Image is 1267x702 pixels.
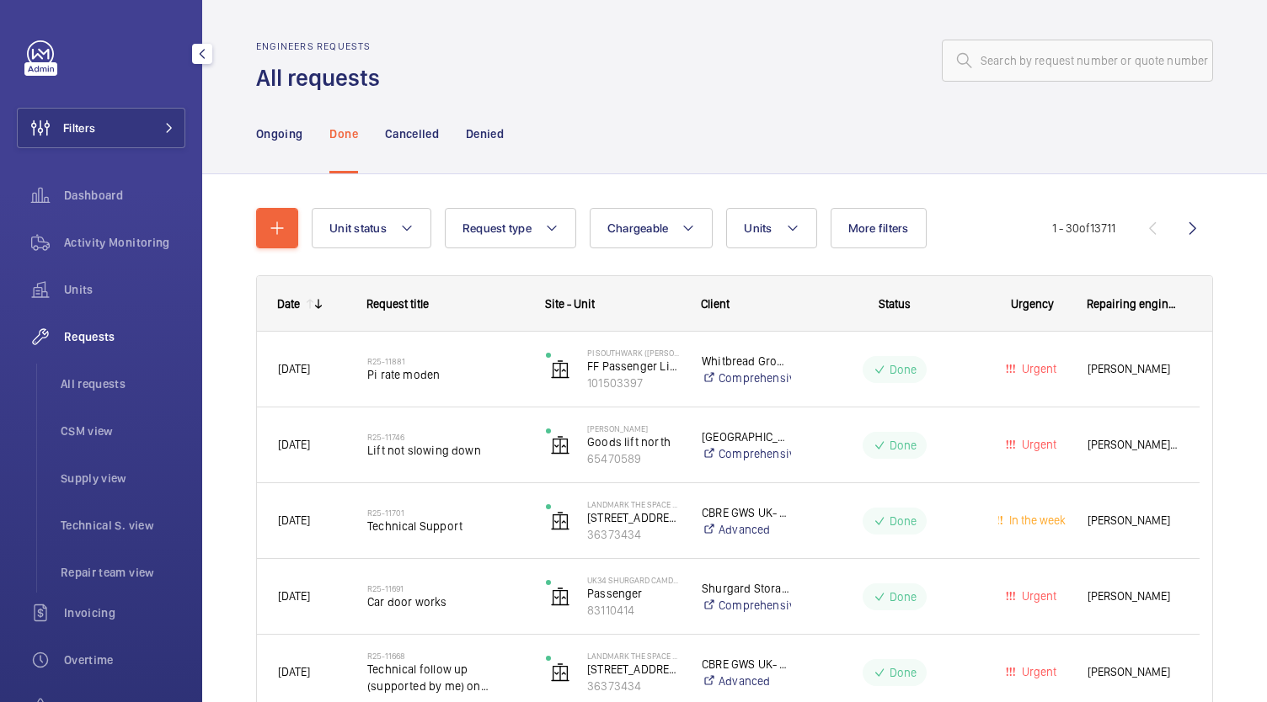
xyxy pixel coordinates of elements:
p: Ongoing [256,125,302,142]
span: [DATE] [278,362,310,375]
span: Status [879,297,911,311]
p: 83110414 [587,602,680,619]
span: of [1079,221,1090,235]
span: Repair team view [61,564,185,581]
span: CSM view [61,423,185,439]
p: Shurgard Storage [702,580,791,597]
p: 36373434 [587,678,680,694]
button: Unit status [312,208,431,248]
span: Urgent [1018,362,1056,375]
h2: R25-11668 [367,651,524,661]
p: Done [890,664,917,681]
span: Request title [366,297,429,311]
p: PI Southwark ([PERSON_NAME][GEOGRAPHIC_DATA]) [587,348,680,358]
span: Urgent [1018,438,1056,451]
h2: Engineers requests [256,40,390,52]
span: In the week [1006,513,1066,527]
span: [PERSON_NAME] de [PERSON_NAME] [1088,435,1179,455]
button: More filters [831,208,927,248]
span: Pi rate moden [367,366,524,383]
span: All requests [61,375,185,392]
span: Technical S. view [61,517,185,534]
span: Technical follow up (supported by me) on multiple earth faults [367,661,524,694]
p: Goods lift north [587,433,680,450]
button: Filters [17,108,185,148]
div: Date [277,297,300,311]
input: Search by request number or quote number [942,40,1213,82]
span: Urgent [1018,589,1056,603]
a: Comprehensive [702,370,791,386]
h2: R25-11691 [367,583,524,593]
span: Repairing engineer [1087,297,1179,311]
span: Supply view [61,470,185,487]
p: Denied [466,125,504,142]
p: Done [329,125,357,142]
img: elevator.svg [550,359,570,380]
p: Cancelled [385,125,439,142]
p: CBRE GWS UK- Landmark The Space Mayfair [702,504,791,521]
button: Request type [445,208,576,248]
span: More filters [848,221,909,235]
p: Landmark The Space Mayfair [587,651,680,661]
span: Requests [64,328,185,345]
p: 36373434 [587,526,680,543]
p: Landmark The Space Mayfair [587,499,680,509]
span: Urgent [1018,665,1056,678]
span: [PERSON_NAME] [1088,587,1179,606]
span: Car door works [367,593,524,610]
p: [STREET_ADDRESS] [587,661,680,678]
span: Overtime [64,651,185,668]
span: Units [64,281,185,298]
a: Advanced [702,673,791,689]
p: Done [890,437,917,454]
img: elevator.svg [550,511,570,531]
p: [STREET_ADDRESS] [587,509,680,526]
span: [DATE] [278,438,310,451]
span: Invoicing [64,604,185,621]
span: Urgency [1011,297,1054,311]
img: elevator.svg [550,587,570,607]
a: Comprehensive [702,597,791,614]
span: Site - Unit [545,297,595,311]
a: Advanced [702,521,791,538]
a: Comprehensive [702,445,791,462]
span: Unit status [329,221,387,235]
span: Activity Monitoring [64,234,185,251]
span: [DATE] [278,589,310,603]
button: Chargeable [590,208,714,248]
span: Technical Support [367,518,524,534]
span: [PERSON_NAME] [1088,511,1179,530]
span: [DATE] [278,513,310,527]
span: Request type [462,221,532,235]
p: UK34 Shurgard Camden [587,575,680,585]
span: Filters [63,120,95,136]
span: Lift not slowing down [367,442,524,459]
p: 65470589 [587,450,680,467]
p: FF Passenger Lift Right Hand Fire Fighting [587,358,680,375]
h2: R25-11881 [367,356,524,366]
p: [GEOGRAPHIC_DATA] [702,428,791,445]
p: [PERSON_NAME] [587,423,680,433]
button: Units [726,208,816,248]
span: Units [744,221,772,235]
span: [PERSON_NAME] [1088,359,1179,379]
img: elevator.svg [550,435,570,455]
h2: R25-11746 [367,432,524,442]
p: Whitbread Group PLC [702,353,791,370]
h1: All requests [256,62,390,93]
span: Chargeable [607,221,669,235]
span: Dashboard [64,187,185,204]
img: elevator.svg [550,662,570,683]
span: Client [701,297,730,311]
p: Done [890,513,917,529]
p: 101503397 [587,375,680,391]
p: Passenger [587,585,680,602]
span: [DATE] [278,665,310,678]
p: Done [890,361,917,378]
p: CBRE GWS UK- Landmark The Space Mayfair [702,656,791,673]
span: 1 - 30 13711 [1052,222,1115,234]
span: [PERSON_NAME] [1088,662,1179,682]
h2: R25-11701 [367,508,524,518]
p: Done [890,588,917,605]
